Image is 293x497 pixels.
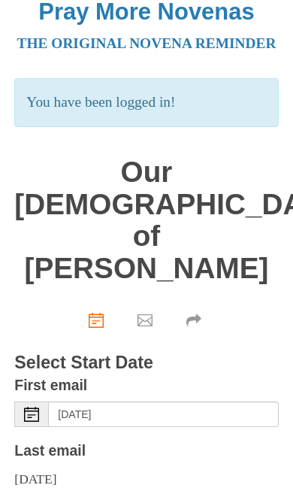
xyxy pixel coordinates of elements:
input: Use the arrow keys to pick a date [49,402,278,427]
span: [DATE] [14,471,56,486]
h3: Select Start Date [14,353,278,373]
label: Last email [14,438,86,463]
label: First email [14,373,87,398]
h1: Our [DEMOGRAPHIC_DATA] of [PERSON_NAME] [14,156,278,284]
div: Click "Next" to confirm your start date first. [171,299,220,339]
div: Click "Next" to confirm your start date first. [122,299,171,339]
a: The original novena reminder [17,35,276,51]
p: You have been logged in! [14,78,278,127]
a: Choose start date [74,299,122,339]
